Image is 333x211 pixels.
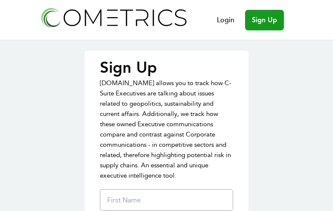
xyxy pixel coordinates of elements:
a: Sign Up [245,10,284,30]
p: [DOMAIN_NAME] allows you to track how C-Suite Executives are talking about issues related to geop... [100,78,233,181]
a: Login [217,15,234,25]
p: Sign Up [100,59,233,76]
img: Cometrics logo [39,5,188,30]
input: First Name [104,190,233,210]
